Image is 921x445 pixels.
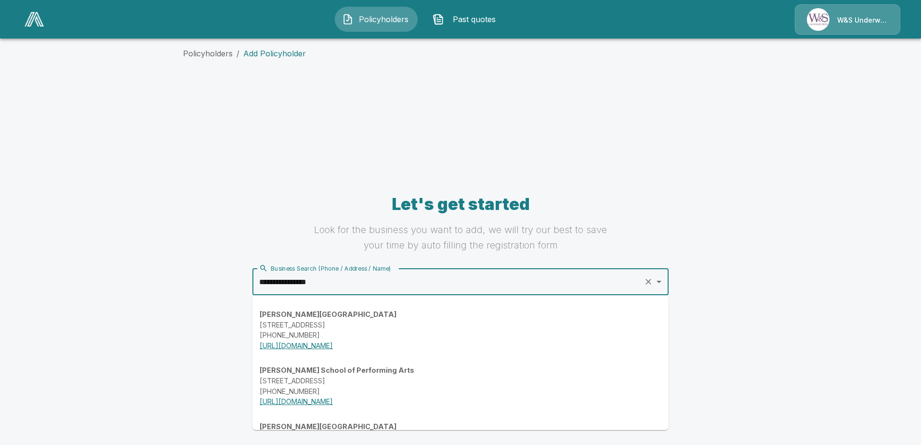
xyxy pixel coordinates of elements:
[335,7,418,32] button: Policyholders IconPolicyholders
[183,49,233,58] a: Policyholders
[260,422,396,431] strong: [PERSON_NAME][GEOGRAPHIC_DATA]
[260,310,396,318] strong: [PERSON_NAME][GEOGRAPHIC_DATA]
[237,48,239,59] li: /
[260,366,414,374] strong: [PERSON_NAME] School of Performing Arts
[433,13,444,25] img: Past quotes Icon
[260,376,661,386] p: [STREET_ADDRESS]
[260,320,661,330] p: [STREET_ADDRESS]
[260,397,333,406] a: [URL][DOMAIN_NAME]
[260,386,661,397] p: [PHONE_NUMBER]
[25,12,44,26] img: AA Logo
[243,48,306,59] p: Add Policyholder
[342,13,354,25] img: Policyholders Icon
[183,48,738,59] nav: breadcrumb
[425,7,508,32] button: Past quotes IconPast quotes
[308,222,613,253] h6: Look for the business you want to add, we will try our best to save your time by auto filling the...
[357,13,410,25] span: Policyholders
[260,341,333,350] a: [URL][DOMAIN_NAME]
[448,13,501,25] span: Past quotes
[259,264,391,273] div: Business Search (Phone / Address / Name)
[308,194,613,214] h4: Let's get started
[260,330,661,340] p: [PHONE_NUMBER]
